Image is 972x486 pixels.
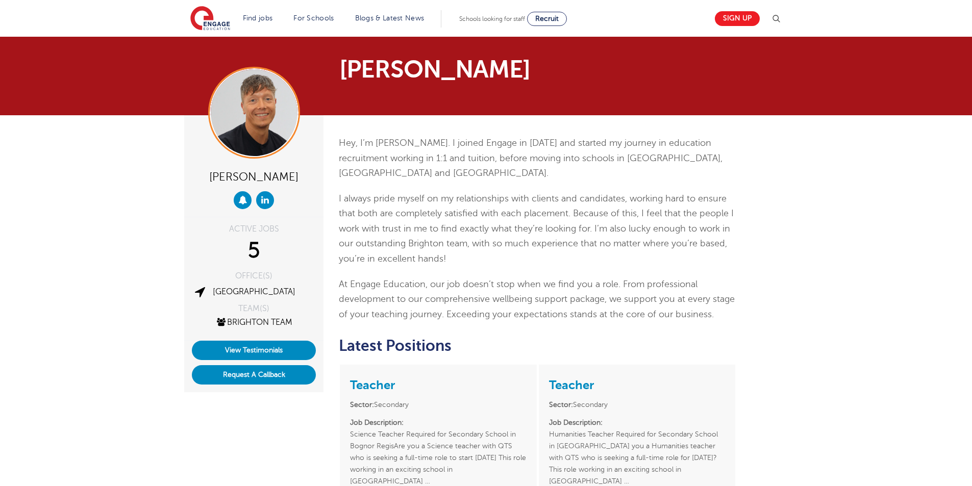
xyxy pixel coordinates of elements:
[350,419,404,426] strong: Job Description:
[535,15,559,22] span: Recruit
[350,399,526,411] li: Secondary
[192,225,316,233] div: ACTIVE JOBS
[339,57,582,82] h1: [PERSON_NAME]
[190,6,230,32] img: Engage Education
[293,14,334,22] a: For Schools
[339,337,736,354] h2: Latest Positions
[339,279,735,319] span: At Engage Education, our job doesn’t stop when we find you a role. From professional development ...
[549,401,573,408] strong: Sector:
[715,11,760,26] a: Sign up
[243,14,273,22] a: Find jobs
[192,238,316,264] div: 5
[549,399,725,411] li: Secondary
[192,341,316,360] a: View Testimonials
[192,365,316,385] button: Request A Callback
[549,419,603,426] strong: Job Description:
[350,378,395,392] a: Teacher
[350,417,526,475] p: Science Teacher Required for Secondary School in Bognor RegisAre you a Science teacher with QTS w...
[549,378,594,392] a: Teacher
[459,15,525,22] span: Schools looking for staff
[192,304,316,313] div: TEAM(S)
[527,12,567,26] a: Recruit
[192,166,316,186] div: [PERSON_NAME]
[355,14,425,22] a: Blogs & Latest News
[549,417,725,475] p: Humanities Teacher Required for Secondary School in [GEOGRAPHIC_DATA] you a Humanities teacher wi...
[192,272,316,280] div: OFFICE(S)
[213,287,295,296] a: [GEOGRAPHIC_DATA]
[350,401,374,408] strong: Sector:
[339,193,734,264] span: I always pride myself on my relationships with clients and candidates, working hard to ensure tha...
[215,318,292,327] a: Brighton Team
[339,138,722,178] span: Hey, I’m [PERSON_NAME]. I joined Engage in [DATE] and started my journey in education recruitment...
